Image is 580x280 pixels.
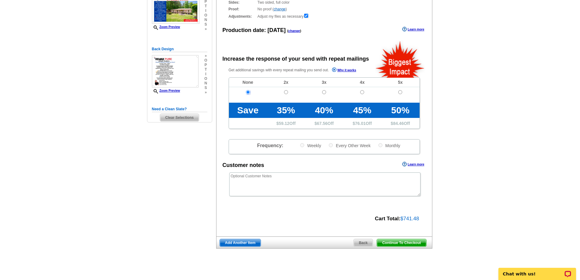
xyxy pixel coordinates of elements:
[223,55,369,63] div: Increase the response of your send with repeat mailings
[355,121,366,126] span: 76.01
[300,143,321,148] label: Weekly
[204,4,207,9] span: t
[305,103,343,118] td: 40%
[152,25,180,29] a: Zoom Preview
[220,239,261,246] span: Add Another Item
[152,106,207,112] h5: Need a Clean Slate?
[229,6,420,12] div: No proof ( )
[393,121,404,126] span: 84.46
[204,27,207,31] span: »
[353,239,373,247] a: Back
[223,161,264,169] div: Customer notes
[343,78,381,87] td: 4x
[220,239,261,247] a: Add Another Item
[274,7,286,11] a: change
[152,46,207,52] h5: Back Design
[343,103,381,118] td: 45%
[229,13,420,19] div: Adjust my files as necessary
[287,29,301,33] span: ( )
[267,103,305,118] td: 35%
[229,78,267,87] td: None
[257,143,283,148] span: Frequency:
[267,118,305,129] td: $ Off
[229,103,267,118] td: Save
[204,63,207,67] span: p
[204,58,207,63] span: o
[381,78,419,87] td: 5x
[378,143,382,147] input: Monthly
[229,67,369,74] p: Get additional savings with every repeat mailing you send out.
[204,76,207,81] span: o
[204,54,207,58] span: »
[381,103,419,118] td: 50%
[494,261,580,280] iframe: LiveChat chat widget
[300,143,304,147] input: Weekly
[229,6,256,12] strong: Proof:
[402,162,424,167] a: Learn more
[204,13,207,18] span: o
[381,118,419,129] td: $ Off
[354,239,373,246] span: Back
[305,78,343,87] td: 3x
[400,216,419,222] span: $741.48
[152,55,199,87] img: small-thumb.jpg
[204,9,207,13] span: i
[328,143,371,148] label: Every Other Week
[229,14,256,19] strong: Adjustments:
[160,114,199,121] span: Clear Selections
[267,78,305,87] td: 2x
[223,26,301,34] div: Production date:
[375,216,400,222] strong: Cart Total:
[305,118,343,129] td: $ Off
[317,121,328,126] span: 67.56
[377,239,426,246] span: Continue To Checkout
[402,27,424,32] a: Learn more
[152,89,180,92] a: Zoom Preview
[375,40,425,78] img: biggestImpact.png
[288,29,300,33] a: change
[204,72,207,76] span: i
[204,90,207,95] span: »
[204,22,207,27] span: s
[343,118,381,129] td: $ Off
[378,143,400,148] label: Monthly
[329,143,333,147] input: Every Other Week
[332,67,356,74] a: Why it works
[204,86,207,90] span: s
[204,67,207,72] span: t
[204,81,207,86] span: n
[204,18,207,22] span: n
[279,121,290,126] span: 59.12
[268,27,286,33] span: [DATE]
